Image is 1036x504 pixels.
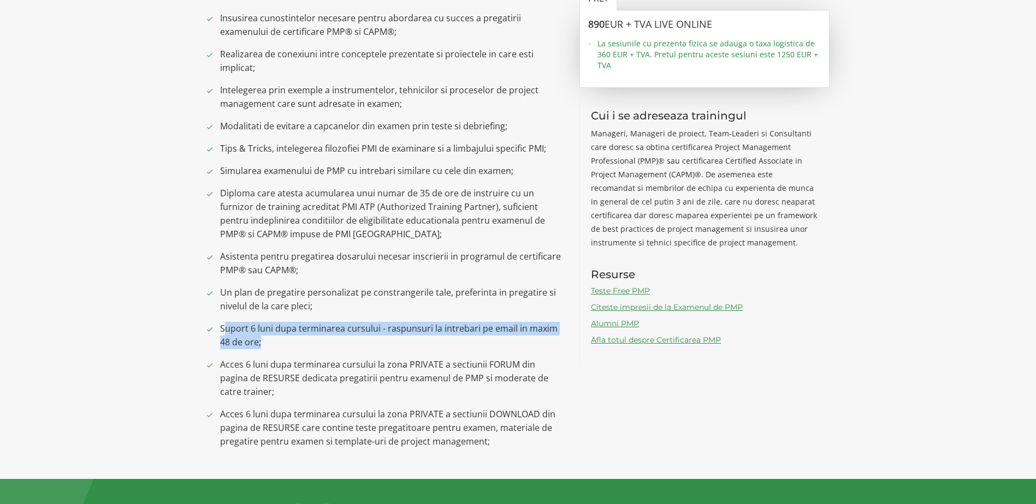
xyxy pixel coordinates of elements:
span: Suport 6 luni dupa terminarea cursului - raspunsuri la intrebari pe email in maxim 48 de ore; [220,322,564,349]
span: Acces 6 luni dupa terminarea cursului la zona PRIVATE a sectiunii DOWNLOAD din pagina de RESURSE ... [220,407,564,448]
h3: 890 [588,19,821,30]
a: Teste Free PMP [591,286,650,296]
span: Intelegerea prin exemple a instrumentelor, tehnicilor si proceselor de project management care su... [220,83,564,111]
span: Un plan de pregatire personalizat pe constrangerile tale, preferinta in pregatire si nivelul de l... [220,286,564,313]
span: La sesiunile cu prezenta fizica se adauga o taxa logistica de 360 EUR + TVA. Pretul pentru aceste... [597,38,821,71]
span: Simularea examenului de PMP cu intrebari similare cu cele din examen; [220,164,564,178]
a: Alumni PMP [591,319,639,328]
a: Citeste impresii de la Examenul de PMP [591,302,743,312]
a: Afla totul despre Certificarea PMP [591,335,721,345]
span: Modalitati de evitare a capcanelor din examen prin teste si debriefing; [220,119,564,133]
span: EUR + TVA LIVE ONLINE [605,17,712,31]
span: Insusirea cunostintelor necesare pentru abordarea cu succes a pregatirii examenului de certificar... [220,11,564,39]
span: Realizarea de conexiuni intre conceptele prezentate si proiectele in care esti implicat; [220,47,564,75]
span: Tips & Tricks, intelegerea filozofiei PMI de examinare si a limbajului specific PMI; [220,142,564,155]
span: Acces 6 luni dupa terminarea cursului la zona PRIVATE a sectiunii FORUM din pagina de RESURSE ded... [220,358,564,399]
span: Asistenta pentru pregatirea dosarului necesar inscrierii in programul de certificare PMP® sau CAPM®; [220,250,564,277]
h3: Cui i se adreseaza trainingul [591,110,819,122]
p: Manageri, Manageri de proiect, Team-Leaderi si Consultanti care doresc sa obtina certificarea Pro... [591,127,819,249]
h3: Resurse [591,268,819,280]
span: Diploma care atesta acumularea unui numar de 35 de ore de instruire cu un furnizor de training ac... [220,187,564,241]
